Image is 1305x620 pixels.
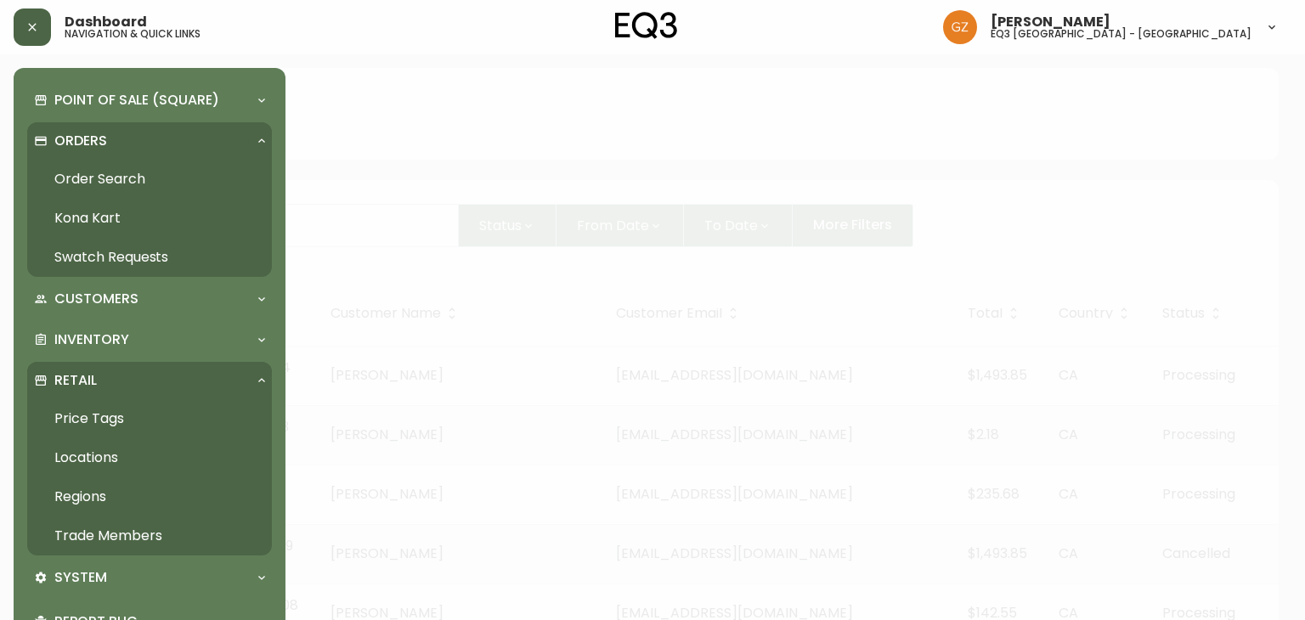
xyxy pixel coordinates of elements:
[27,82,272,119] div: Point of Sale (Square)
[943,10,977,44] img: 78875dbee59462ec7ba26e296000f7de
[27,559,272,596] div: System
[27,199,272,238] a: Kona Kart
[27,122,272,160] div: Orders
[65,15,147,29] span: Dashboard
[54,290,138,308] p: Customers
[27,280,272,318] div: Customers
[54,371,97,390] p: Retail
[65,29,201,39] h5: navigation & quick links
[991,15,1110,29] span: [PERSON_NAME]
[54,568,107,587] p: System
[27,238,272,277] a: Swatch Requests
[991,29,1251,39] h5: eq3 [GEOGRAPHIC_DATA] - [GEOGRAPHIC_DATA]
[27,438,272,477] a: Locations
[54,330,129,349] p: Inventory
[54,132,107,150] p: Orders
[27,160,272,199] a: Order Search
[27,477,272,516] a: Regions
[27,321,272,358] div: Inventory
[615,12,678,39] img: logo
[27,399,272,438] a: Price Tags
[54,91,219,110] p: Point of Sale (Square)
[27,362,272,399] div: Retail
[27,516,272,555] a: Trade Members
